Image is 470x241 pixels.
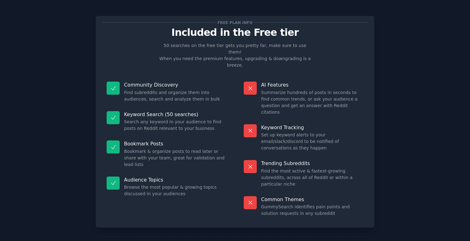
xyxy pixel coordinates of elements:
dd: Browse the most popular & growing topics discussed in your audiences [124,184,226,197]
p: Audience Topics [124,177,226,183]
p: Common Themes [261,196,363,203]
dd: Find subreddits and organize them into audiences, search and analyze them in bulk [124,89,226,102]
p: Community Discovery [124,82,226,88]
dd: Bookmark & organize posts to read later or share with your team, great for validation and lead lists [124,148,226,168]
p: AI Features [261,82,363,88]
p: Trending Subreddits [261,160,363,167]
dd: Summarize hundreds of posts in seconds to find common trends, or ask your audience a question and... [261,89,363,116]
span: Free plan info [216,19,254,26]
p: Included in the Free tier [102,27,368,38]
p: Keyword Search (50 searches) [124,111,226,118]
dd: Search any keyword in your audience to find posts on Reddit relevant to your business [124,119,226,132]
p: Keyword Tracking [261,124,363,131]
dd: Find the most active & fastest-growing subreddits, across all of Reddit or within a particular niche [261,168,363,187]
dd: Set up keyword alerts to your email/slack/discord to be notified of conversations as they happen [261,132,363,151]
dd: GummySearch identifies pain points and solution requests in any subreddit [261,204,363,217]
p: 50 searches on the free tier gets you pretty far, make sure to use them! When you need the premiu... [157,42,313,69]
p: Bookmark Posts [124,140,226,147]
